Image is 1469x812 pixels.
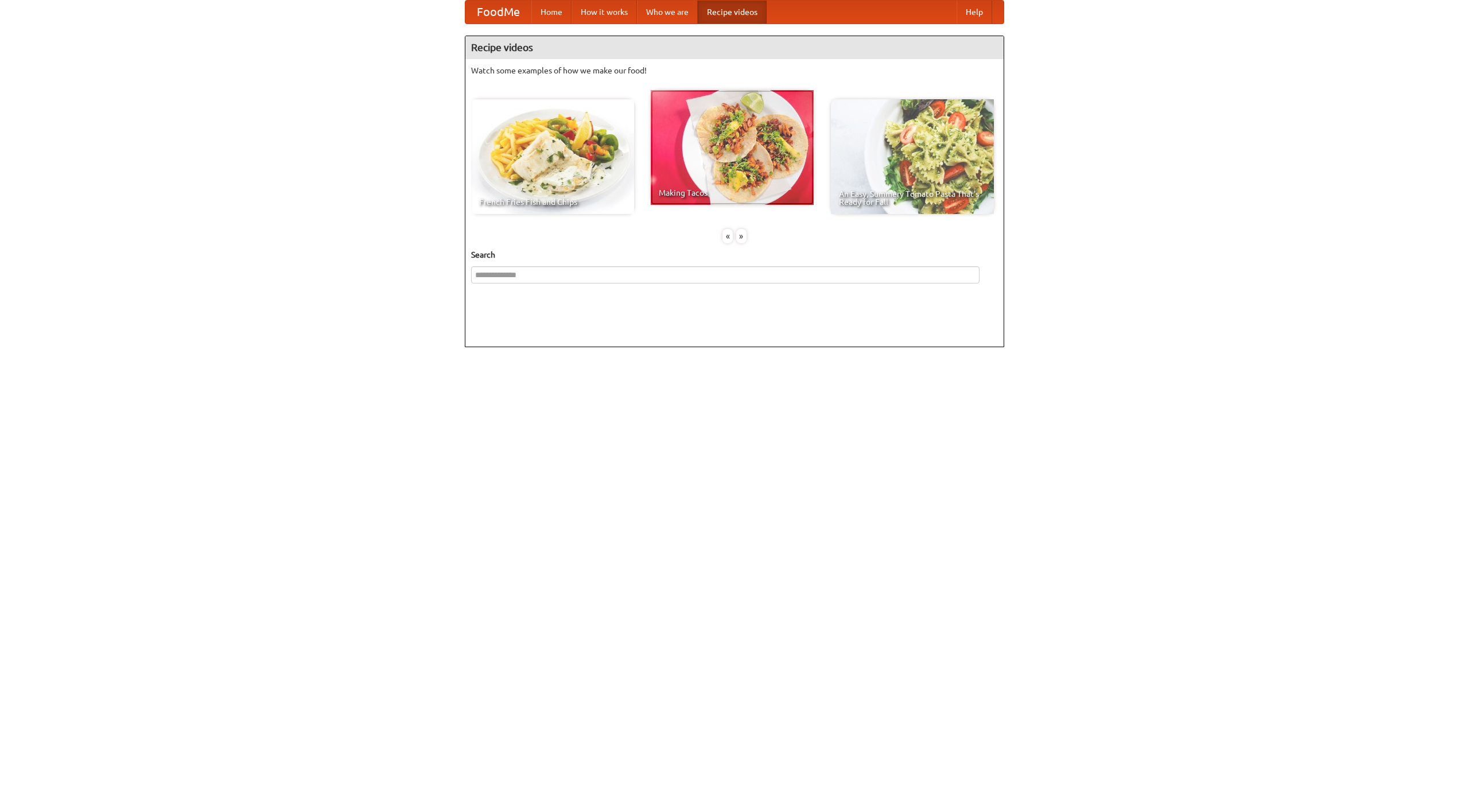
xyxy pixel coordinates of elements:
[651,90,814,205] a: Making Tacos
[698,1,767,24] a: Recipe videos
[957,1,992,24] a: Help
[471,65,998,76] p: Watch some examples of how we make our food!
[831,99,994,214] a: An Easy, Summery Tomato Pasta That's Ready for Fall
[659,189,806,197] span: Making Tacos
[637,1,698,24] a: Who we are
[572,1,637,24] a: How it works
[479,198,626,206] span: French Fries Fish and Chips
[736,229,747,243] div: »
[465,36,1004,59] h4: Recipe videos
[465,1,531,24] a: FoodMe
[722,229,733,243] div: «
[471,249,998,261] h5: Search
[471,99,634,214] a: French Fries Fish and Chips
[531,1,572,24] a: Home
[839,190,986,206] span: An Easy, Summery Tomato Pasta That's Ready for Fall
